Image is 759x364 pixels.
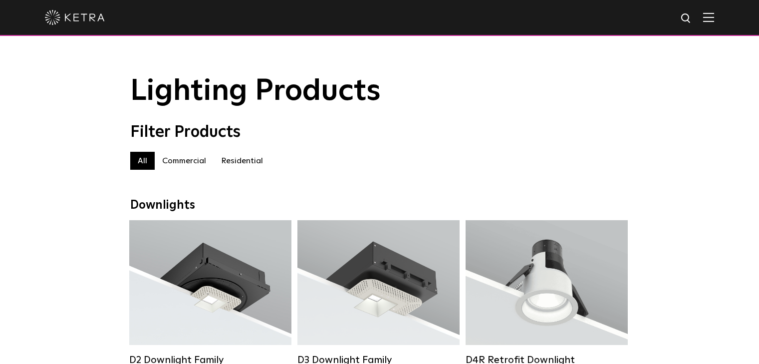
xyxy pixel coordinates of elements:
[680,12,693,25] img: search icon
[703,12,714,22] img: Hamburger%20Nav.svg
[45,10,105,25] img: ketra-logo-2019-white
[155,152,214,170] label: Commercial
[130,123,629,142] div: Filter Products
[130,76,381,106] span: Lighting Products
[130,152,155,170] label: All
[214,152,270,170] label: Residential
[130,198,629,213] div: Downlights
